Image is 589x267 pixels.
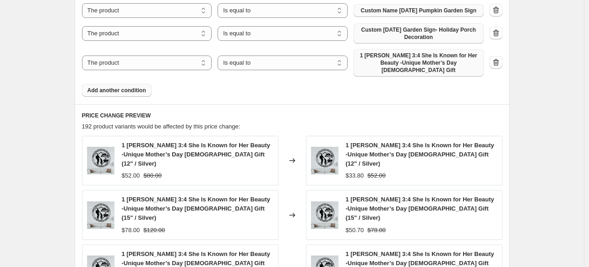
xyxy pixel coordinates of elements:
img: 1_31bda125-a218-4efc-8b74-02b1a6d76810_80x.png [311,147,338,174]
span: $80.00 [143,172,162,179]
span: 1 [PERSON_NAME] 3:4 She Is Known for Her Beauty -Unique Mother’s Day [DEMOGRAPHIC_DATA] Gift (12"... [122,142,270,167]
span: Custom Name [DATE] Pumpkin Garden Sign [361,7,476,14]
span: 192 product variants would be affected by this price change: [82,123,240,130]
button: Custom Thanksgiving Garden Sign- Holiday Porch Decoration [354,23,484,44]
span: 1 [PERSON_NAME] 3:4 She Is Known for Her Beauty -Unique Mother’s Day [DEMOGRAPHIC_DATA] Gift (12"... [346,142,494,167]
img: 1_31bda125-a218-4efc-8b74-02b1a6d76810_80x.png [87,201,115,229]
button: 1 Peter 3:4 She Is Known for Her Beauty -Unique Mother’s Day Christian Gift [354,49,484,77]
img: 1_31bda125-a218-4efc-8b74-02b1a6d76810_80x.png [87,147,115,174]
span: 1 [PERSON_NAME] 3:4 She Is Known for Her Beauty -Unique Mother’s Day [DEMOGRAPHIC_DATA] Gift (15"... [346,196,494,221]
span: $78.00 [122,227,140,234]
span: Add another condition [87,87,146,94]
span: $52.00 [122,172,140,179]
button: Custom Name Thanksgiving Pumpkin Garden Sign [354,4,484,17]
span: $33.80 [346,172,364,179]
span: 1 [PERSON_NAME] 3:4 She Is Known for Her Beauty -Unique Mother’s Day [DEMOGRAPHIC_DATA] Gift (15"... [122,196,270,221]
h6: PRICE CHANGE PREVIEW [82,112,502,119]
button: Add another condition [82,84,152,97]
span: Custom [DATE] Garden Sign- Holiday Porch Decoration [359,26,478,41]
span: $78.00 [367,227,386,234]
span: $50.70 [346,227,364,234]
span: $52.00 [367,172,386,179]
span: 1 [PERSON_NAME] 3:4 She Is Known for Her Beauty -Unique Mother’s Day [DEMOGRAPHIC_DATA] Gift [359,52,478,74]
img: 1_31bda125-a218-4efc-8b74-02b1a6d76810_80x.png [311,201,338,229]
span: $120.00 [143,227,165,234]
